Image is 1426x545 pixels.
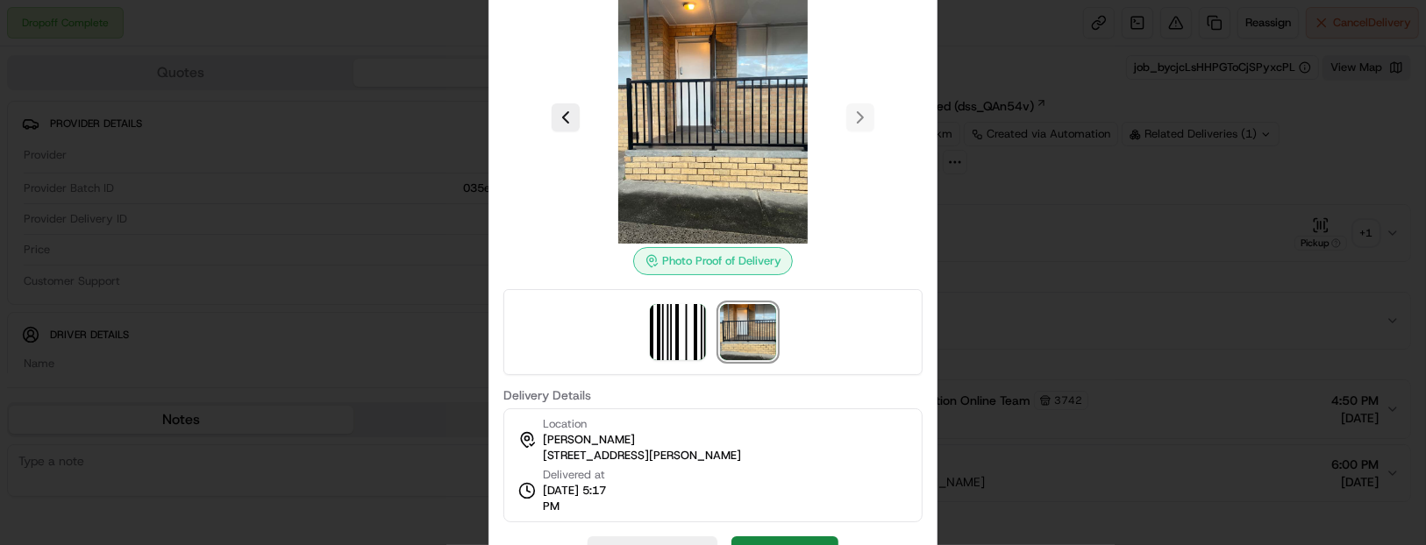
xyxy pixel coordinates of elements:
span: [PERSON_NAME] [543,432,635,448]
img: photo_proof_of_delivery image [720,304,776,360]
span: [STREET_ADDRESS][PERSON_NAME] [543,448,741,464]
div: Photo Proof of Delivery [633,247,793,275]
img: barcode_scan_on_pickup image [650,304,706,360]
span: Delivered at [543,467,624,483]
label: Delivery Details [503,389,923,401]
span: Location [543,416,587,432]
span: [DATE] 5:17 PM [543,483,624,514]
